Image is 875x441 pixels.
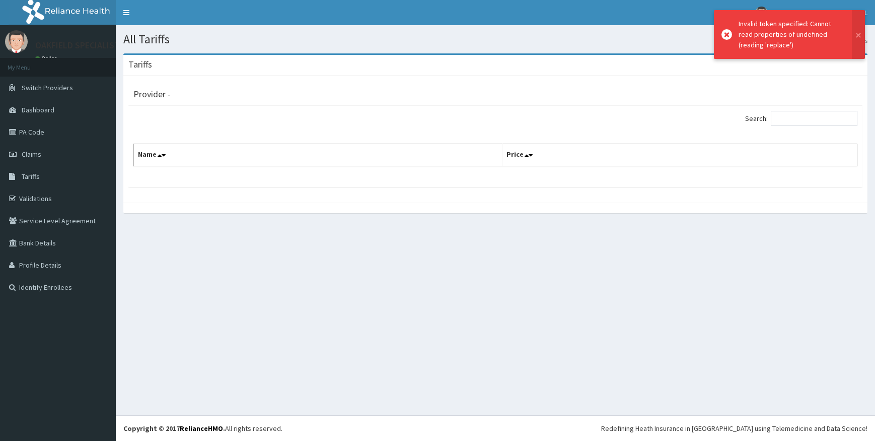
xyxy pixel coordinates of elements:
span: Tariffs [22,172,40,181]
label: Search: [745,111,857,126]
img: User Image [755,7,768,19]
p: OAKFIELD SPECIALIST HOSPITAL [35,41,161,50]
strong: Copyright © 2017 . [123,424,225,433]
th: Name [134,144,502,167]
img: User Image [5,30,28,53]
span: Switch Providers [22,83,73,92]
a: RelianceHMO [180,424,223,433]
h3: Tariffs [128,60,152,69]
span: Dashboard [22,105,54,114]
div: Redefining Heath Insurance in [GEOGRAPHIC_DATA] using Telemedicine and Data Science! [601,423,867,433]
div: Invalid token specified: Cannot read properties of undefined (reading 'replace') [739,19,842,50]
span: OAKFIELD SPECIALIST HOSPITAL [774,8,867,17]
footer: All rights reserved. [116,415,875,441]
th: Price [502,144,857,167]
a: Online [35,55,59,62]
span: Claims [22,150,41,159]
input: Search: [771,111,857,126]
h1: All Tariffs [123,33,867,46]
h3: Provider - [133,90,171,99]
